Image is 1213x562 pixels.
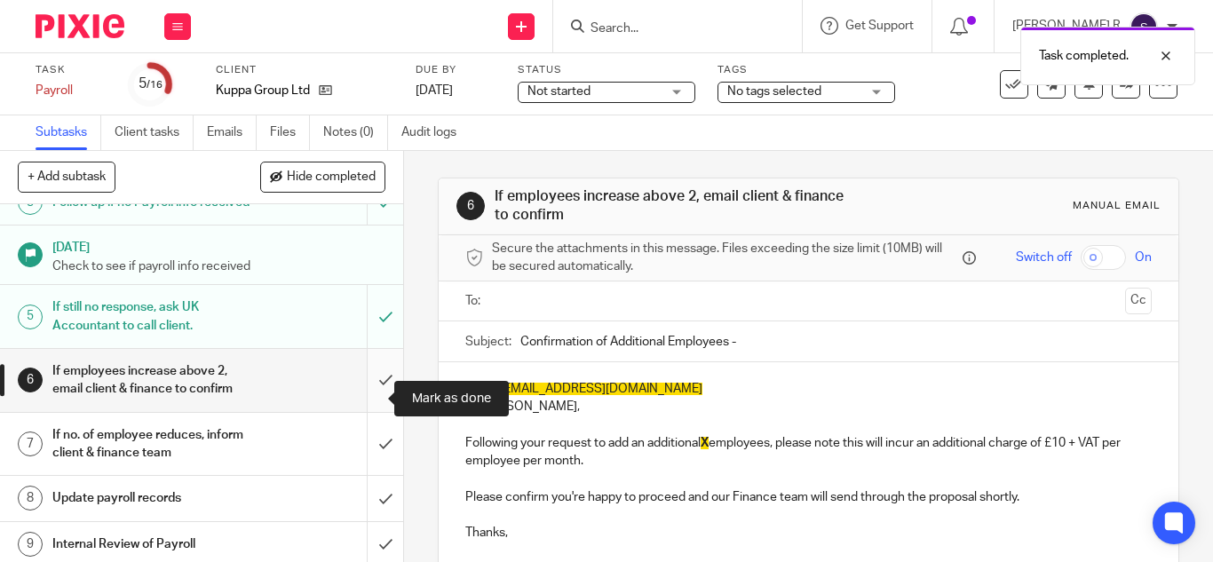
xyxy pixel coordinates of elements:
div: 9 [18,532,43,557]
small: /16 [147,80,163,90]
label: Due by [416,63,496,77]
div: 6 [18,368,43,392]
div: 6 [456,192,485,220]
h1: If still no response, ask UK Accountant to call client. [52,294,250,339]
img: svg%3E [1130,12,1158,41]
span: Secure the attachments in this message. Files exceeding the size limit (10MB) will be secured aut... [492,240,958,276]
h1: If employees increase above 2, email client & finance to confirm [495,187,846,226]
p: Please confirm you're happy to proceed and our Finance team will send through the proposal shortly. [465,488,1152,506]
label: Status [518,63,695,77]
a: Client tasks [115,115,194,150]
a: Emails [207,115,257,150]
h1: Internal Review of Payroll [52,531,250,558]
div: 8 [18,486,43,511]
p: Task completed. [1039,47,1129,65]
p: Following your request to add an additional employees, please note this will incur an additional ... [465,434,1152,471]
a: Audit logs [401,115,470,150]
label: Subject: [465,333,511,351]
span: CC IN [EMAIL_ADDRESS][DOMAIN_NAME] [465,383,702,395]
p: Kuppa Group Ltd [216,82,310,99]
span: Switch off [1016,249,1072,266]
div: Manual email [1073,199,1161,213]
h1: Update payroll records [52,485,250,511]
div: Payroll [36,82,107,99]
p: Hi [PERSON_NAME], [465,380,1152,416]
label: To: [465,292,485,310]
input: Search [589,21,749,37]
label: Client [216,63,393,77]
span: X [701,437,709,449]
div: 5 [139,74,163,94]
p: Thanks, [465,524,1152,542]
div: 5 [18,305,43,329]
span: No tags selected [727,85,821,98]
img: Pixie [36,14,124,38]
span: [DATE] [416,84,453,97]
div: 7 [18,431,43,456]
a: Subtasks [36,115,101,150]
p: Check to see if payroll info received [52,257,386,275]
h1: If no. of employee reduces, inform client & finance team [52,422,250,467]
button: + Add subtask [18,162,115,192]
span: On [1135,249,1152,266]
span: Not started [527,85,591,98]
button: Hide completed [260,162,385,192]
a: Files [270,115,310,150]
h1: If employees increase above 2, email client & finance to confirm [52,358,250,403]
span: Hide completed [287,170,376,185]
label: Task [36,63,107,77]
button: Cc [1125,288,1152,314]
a: Notes (0) [323,115,388,150]
h1: [DATE] [52,234,386,257]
